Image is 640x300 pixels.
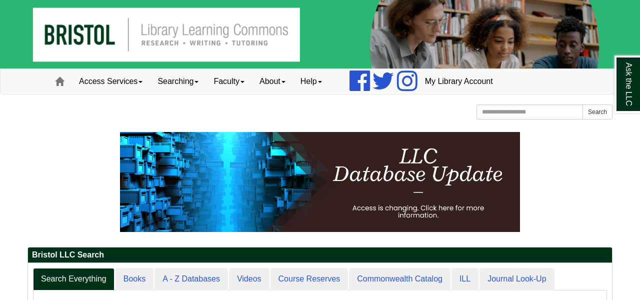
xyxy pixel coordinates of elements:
[252,69,293,94] a: About
[115,268,153,290] a: Books
[120,132,520,232] img: HTML tutorial
[349,268,450,290] a: Commonwealth Catalog
[582,104,612,119] button: Search
[71,69,150,94] a: Access Services
[293,69,329,94] a: Help
[154,268,228,290] a: A - Z Databases
[417,69,500,94] a: My Library Account
[150,69,206,94] a: Searching
[479,268,554,290] a: Journal Look-Up
[270,268,348,290] a: Course Reserves
[229,268,269,290] a: Videos
[451,268,478,290] a: ILL
[206,69,252,94] a: Faculty
[33,268,114,290] a: Search Everything
[28,247,612,263] h2: Bristol LLC Search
